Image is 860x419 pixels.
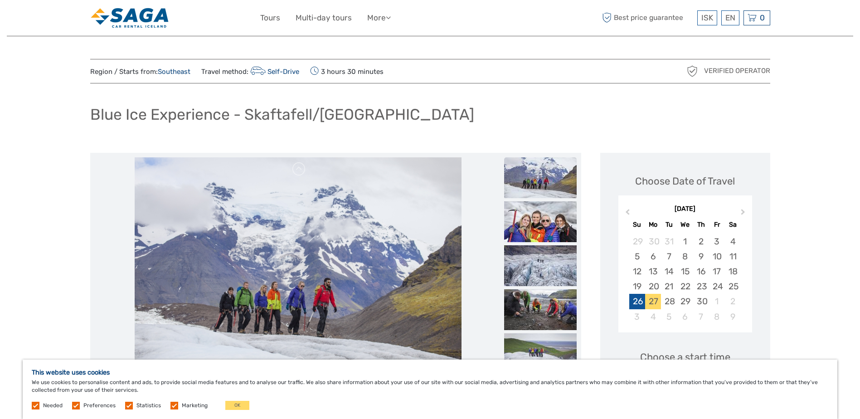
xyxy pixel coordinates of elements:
div: Choose Wednesday, April 22nd, 2026 [677,279,693,294]
div: Tu [661,219,677,231]
div: Choose Saturday, April 11th, 2026 [725,249,741,264]
button: Next Month [737,207,751,221]
div: Choose Wednesday, April 15th, 2026 [677,264,693,279]
div: Th [693,219,709,231]
img: f51aa6b70f934721b9b693138127f4b1_slider_thumbnail.jpeg [504,245,577,286]
div: Choose Monday, April 27th, 2026 [645,294,661,309]
div: Choose Sunday, March 29th, 2026 [629,234,645,249]
a: Multi-day tours [296,11,352,24]
div: Choose Saturday, April 18th, 2026 [725,264,741,279]
div: Choose Thursday, May 7th, 2026 [693,309,709,324]
div: Choose Monday, May 4th, 2026 [645,309,661,324]
div: Sa [725,219,741,231]
div: Choose Thursday, April 30th, 2026 [693,294,709,309]
span: Verified Operator [704,66,770,76]
div: Choose Sunday, May 3rd, 2026 [629,309,645,324]
div: [DATE] [618,205,752,214]
div: Fr [709,219,725,231]
div: Choose Thursday, April 23rd, 2026 [693,279,709,294]
div: Choose Friday, May 8th, 2026 [709,309,725,324]
h5: This website uses cookies [32,369,828,376]
div: Choose Saturday, April 25th, 2026 [725,279,741,294]
div: Choose Wednesday, April 1st, 2026 [677,234,693,249]
div: Choose Sunday, April 19th, 2026 [629,279,645,294]
a: Tours [260,11,280,24]
div: Choose Date of Travel [635,174,735,188]
h1: Blue Ice Experience - Skaftafell/[GEOGRAPHIC_DATA] [90,105,474,124]
p: We're away right now. Please check back later! [13,16,102,23]
div: Choose Saturday, April 4th, 2026 [725,234,741,249]
img: c5d7a40a5add4003b57054ba6f717318_main_slider.jpeg [135,157,461,375]
div: Choose Friday, May 1st, 2026 [709,294,725,309]
span: ISK [701,13,713,22]
span: Region / Starts from: [90,67,190,77]
div: month 2026-04 [621,234,749,324]
div: We use cookies to personalise content and ads, to provide social media features and to analyse ou... [23,360,837,419]
img: c48d0c51145843e281dc5720332bcd6c_slider_thumbnail.jpeg [504,201,577,242]
img: verified_operator_grey_128.png [685,64,700,78]
div: Choose Thursday, April 16th, 2026 [693,264,709,279]
div: Choose Monday, April 13th, 2026 [645,264,661,279]
div: Choose Sunday, April 26th, 2026 [629,294,645,309]
a: More [367,11,391,24]
div: Choose Friday, April 17th, 2026 [709,264,725,279]
a: Self-Drive [248,68,300,76]
label: Needed [43,402,63,409]
div: Choose Sunday, April 12th, 2026 [629,264,645,279]
a: Southeast [158,68,190,76]
div: We [677,219,693,231]
label: Preferences [83,402,116,409]
div: Mo [645,219,661,231]
div: Choose Wednesday, April 29th, 2026 [677,294,693,309]
div: Choose Tuesday, April 7th, 2026 [661,249,677,264]
button: OK [225,401,249,410]
div: Su [629,219,645,231]
button: Open LiveChat chat widget [104,14,115,25]
span: 3 hours 30 minutes [310,65,384,78]
div: Choose Friday, April 10th, 2026 [709,249,725,264]
label: Statistics [136,402,161,409]
span: Best price guarantee [600,10,695,25]
div: Choose Thursday, April 9th, 2026 [693,249,709,264]
div: Choose Saturday, May 9th, 2026 [725,309,741,324]
span: Choose a start time [640,350,730,364]
div: Choose Monday, April 20th, 2026 [645,279,661,294]
div: Choose Monday, April 6th, 2026 [645,249,661,264]
div: Choose Friday, April 3rd, 2026 [709,234,725,249]
div: Choose Tuesday, April 14th, 2026 [661,264,677,279]
div: EN [721,10,739,25]
div: Choose Tuesday, April 28th, 2026 [661,294,677,309]
div: Choose Wednesday, April 8th, 2026 [677,249,693,264]
span: Travel method: [201,65,300,78]
div: Choose Thursday, April 2nd, 2026 [693,234,709,249]
div: Choose Wednesday, May 6th, 2026 [677,309,693,324]
label: Marketing [182,402,208,409]
img: bc22b205e99f4b2ba778a93db2fed966_slider_thumbnail.jpeg [504,289,577,330]
div: Choose Tuesday, May 5th, 2026 [661,309,677,324]
img: 3406-8afaa5dc-78b9-46c7-9589-349034b5856c_logo_small.png [90,7,170,29]
div: Choose Tuesday, March 31st, 2026 [661,234,677,249]
div: Choose Monday, March 30th, 2026 [645,234,661,249]
div: Choose Saturday, May 2nd, 2026 [725,294,741,309]
div: Choose Tuesday, April 21st, 2026 [661,279,677,294]
div: Choose Friday, April 24th, 2026 [709,279,725,294]
span: 0 [758,13,766,22]
img: 4f51b5944f7e4acd935d268f7a07fbff_slider_thumbnail.jpeg [504,333,577,374]
img: c5d7a40a5add4003b57054ba6f717318_slider_thumbnail.jpeg [504,157,577,198]
button: Previous Month [619,207,634,221]
div: Choose Sunday, April 5th, 2026 [629,249,645,264]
